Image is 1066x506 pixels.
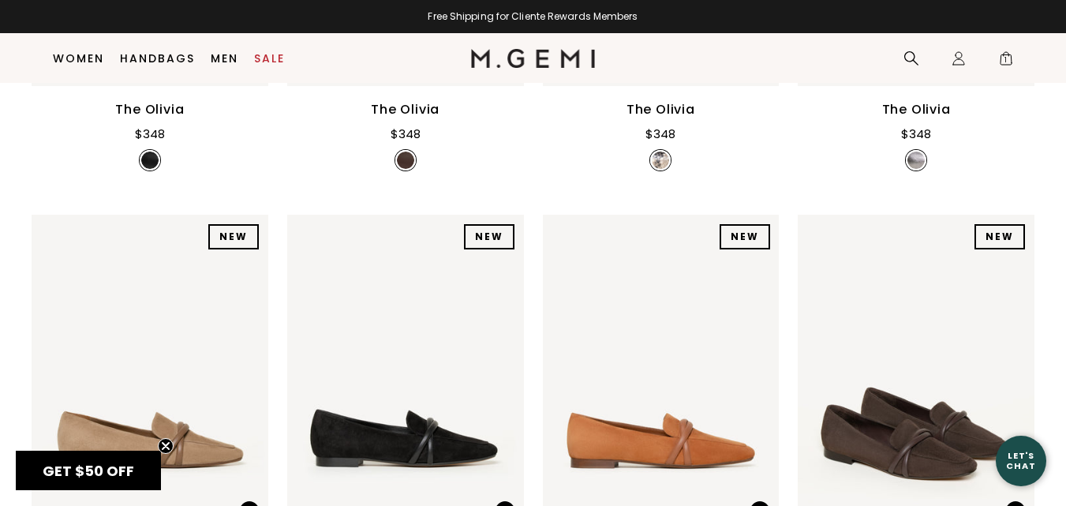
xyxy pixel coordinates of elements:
div: The Olivia [115,100,184,119]
button: Close teaser [158,438,174,454]
div: $348 [901,125,931,144]
a: Women [53,52,104,65]
a: Sale [254,52,285,65]
img: M.Gemi [471,49,595,68]
div: $348 [135,125,165,144]
img: v_7396485529659_SWATCH_50x.jpg [141,152,159,169]
img: v_7396485595195_SWATCH_50x.jpg [652,152,669,169]
div: The Olivia [627,100,695,119]
span: 1 [998,54,1014,69]
div: NEW [464,224,514,249]
a: Handbags [120,52,195,65]
div: GET $50 OFFClose teaser [16,451,161,490]
img: v_7396485627963_SWATCH_50x.jpg [907,152,925,169]
div: The Olivia [371,100,439,119]
span: GET $50 OFF [43,461,134,481]
div: $348 [645,125,675,144]
a: Men [211,52,238,65]
div: NEW [974,224,1025,249]
img: v_7396485562427_SWATCH_50x.jpg [397,152,414,169]
div: $348 [391,125,421,144]
div: Let's Chat [996,451,1046,470]
div: The Olivia [882,100,951,119]
div: NEW [208,224,259,249]
div: NEW [720,224,770,249]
